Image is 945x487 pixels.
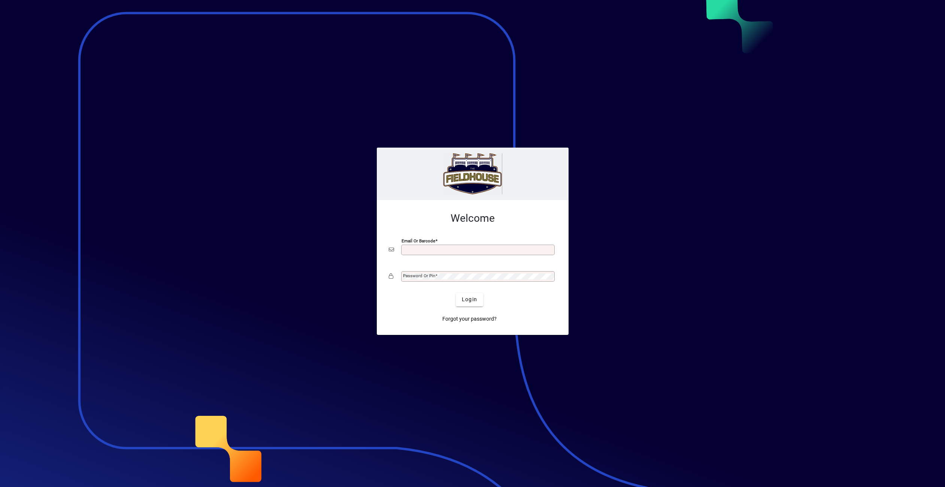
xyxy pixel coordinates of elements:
mat-label: Email or Barcode [402,238,435,243]
h2: Welcome [389,212,557,225]
span: Forgot your password? [442,315,497,323]
button: Login [456,293,483,306]
a: Forgot your password? [439,312,500,326]
mat-label: Password or Pin [403,273,435,278]
span: Login [462,296,477,303]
